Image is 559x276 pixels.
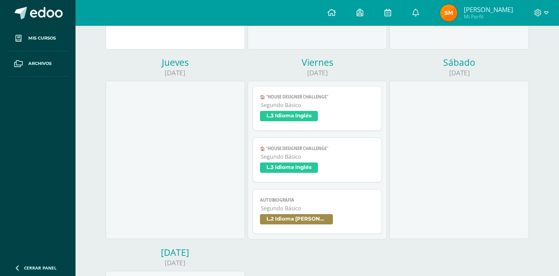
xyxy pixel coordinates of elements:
[260,111,318,121] span: L.3 Idioma Inglés
[464,13,513,20] span: Mi Perfil
[28,35,56,42] span: Mis cursos
[260,163,318,173] span: L.3 Idioma Inglés
[260,146,374,151] span: 🏠 “House Designer Challenge”
[106,246,245,258] div: [DATE]
[106,258,245,267] div: [DATE]
[261,205,374,212] span: Segundo Básico
[28,60,51,67] span: Archivos
[260,197,374,203] span: Autobiografía
[248,56,387,68] div: Viernes
[464,5,513,14] span: [PERSON_NAME]
[106,68,245,77] div: [DATE]
[260,94,374,100] span: 🏠 “House Designer Challenge”
[261,153,374,160] span: Segundo Básico
[7,26,69,51] a: Mis cursos
[260,214,333,224] span: L.2 Idioma [PERSON_NAME]
[248,68,387,77] div: [DATE]
[253,138,381,182] a: 🏠 “House Designer Challenge”Segundo BásicoL.3 Idioma Inglés
[440,4,457,21] img: fc87af1286553258945a6f695c872327.png
[253,189,381,234] a: AutobiografíaSegundo BásicoL.2 Idioma [PERSON_NAME]
[7,51,69,77] a: Archivos
[24,265,57,271] span: Cerrar panel
[390,56,529,68] div: Sábado
[253,86,381,131] a: 🏠 “House Designer Challenge”Segundo BásicoL.3 Idioma Inglés
[390,68,529,77] div: [DATE]
[261,101,374,109] span: Segundo Básico
[106,56,245,68] div: Jueves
